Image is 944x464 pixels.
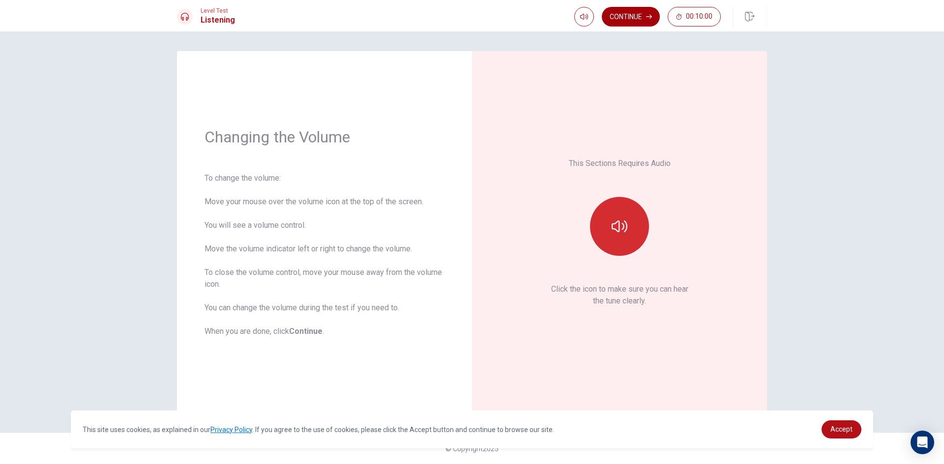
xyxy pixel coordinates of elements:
[205,127,444,147] h1: Changing the Volume
[602,7,660,27] button: Continue
[205,172,444,337] div: To change the volume: Move your mouse over the volume icon at the top of the screen. You will see...
[569,158,671,169] p: This Sections Requires Audio
[911,431,934,454] div: Open Intercom Messenger
[445,445,499,453] span: © Copyright 2025
[830,425,853,433] span: Accept
[551,283,688,307] p: Click the icon to make sure you can hear the tune clearly.
[686,13,712,21] span: 00:10:00
[201,14,235,26] h1: Listening
[822,420,861,438] a: dismiss cookie message
[83,426,554,434] span: This site uses cookies, as explained in our . If you agree to the use of cookies, please click th...
[201,7,235,14] span: Level Test
[71,410,873,448] div: cookieconsent
[668,7,721,27] button: 00:10:00
[289,327,323,336] b: Continue
[210,426,252,434] a: Privacy Policy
